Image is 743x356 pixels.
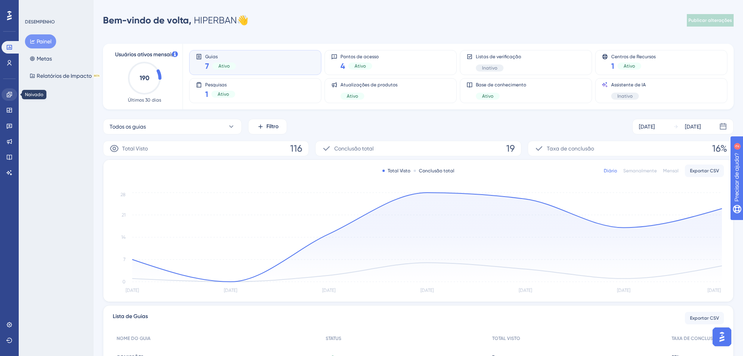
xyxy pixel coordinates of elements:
[218,91,229,97] font: Ativo
[25,52,57,66] button: Metas
[115,51,174,58] font: Usuários ativos mensais
[690,315,719,321] font: Exportar CSV
[25,19,55,25] font: DESEMPENHO
[237,15,248,26] font: 👋
[205,82,227,88] font: Pesquisas
[205,54,218,59] font: Guias
[140,74,149,82] text: 190
[624,63,635,69] font: Ativo
[122,279,126,284] tspan: 0
[482,93,493,99] font: Ativo
[388,168,410,174] font: Total Visto
[687,14,734,27] button: Publicar alterações
[194,15,237,26] font: HIPERBAN
[688,18,732,23] font: Publicar alterações
[623,168,657,174] font: Semanalmente
[340,54,379,59] font: Pontos de acesso
[482,65,497,71] font: Inativo
[611,61,614,71] font: 1
[248,119,287,134] button: Filtro
[123,257,126,262] tspan: 7
[25,34,56,48] button: Painel
[519,288,532,293] tspan: [DATE]
[685,312,724,324] button: Exportar CSV
[18,4,67,9] font: Precisar de ajuda?
[37,73,92,79] font: Relatórios de Impacto
[122,212,126,218] tspan: 21
[476,82,526,88] font: Base de conhecimento
[103,14,192,26] font: Bem-vindo de volta,
[25,69,105,83] button: Relatórios de ImpactoBETA
[110,123,146,130] font: Todos os guias
[685,123,701,130] font: [DATE]
[611,54,656,59] font: Centros de Recursos
[290,143,302,154] font: 116
[476,54,521,59] font: Listas de verificação
[617,288,630,293] tspan: [DATE]
[611,82,646,88] font: Assistente de IA
[685,165,724,177] button: Exportar CSV
[126,288,139,293] tspan: [DATE]
[205,61,209,71] font: 7
[121,192,126,197] tspan: 28
[94,74,99,77] font: BETA
[218,63,230,69] font: Ativo
[604,168,617,174] font: Diário
[121,234,126,240] tspan: 14
[103,119,242,134] button: Todos os guias
[663,168,679,174] font: Mensal
[322,288,335,293] tspan: [DATE]
[708,288,721,293] tspan: [DATE]
[617,93,633,99] font: Inativo
[419,168,454,174] font: Conclusão total
[340,82,397,88] font: Atualizações de produtos
[420,288,434,293] tspan: [DATE]
[340,61,345,71] font: 4
[710,325,734,349] iframe: Iniciador do Assistente de IA do UserGuiding
[547,145,594,152] font: Taxa de conclusão
[37,38,51,45] font: Painel
[347,93,358,99] font: Ativo
[128,97,161,103] font: Últimos 30 dias
[266,123,278,130] font: Filtro
[690,168,719,174] font: Exportar CSV
[334,145,374,152] font: Conclusão total
[492,336,520,341] font: TOTAL VISTO
[326,336,341,341] font: STATUS
[205,89,208,99] font: 1
[122,145,148,152] font: Total Visto
[712,143,727,154] font: 16%
[672,336,720,341] font: TAXA DE CONCLUSÃO
[639,123,655,130] font: [DATE]
[224,288,237,293] tspan: [DATE]
[506,143,515,154] font: 19
[113,313,148,320] font: Lista de Guias
[73,5,75,9] font: 2
[117,336,151,341] font: NOME DO GUIA
[37,55,52,62] font: Metas
[355,63,366,69] font: Ativo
